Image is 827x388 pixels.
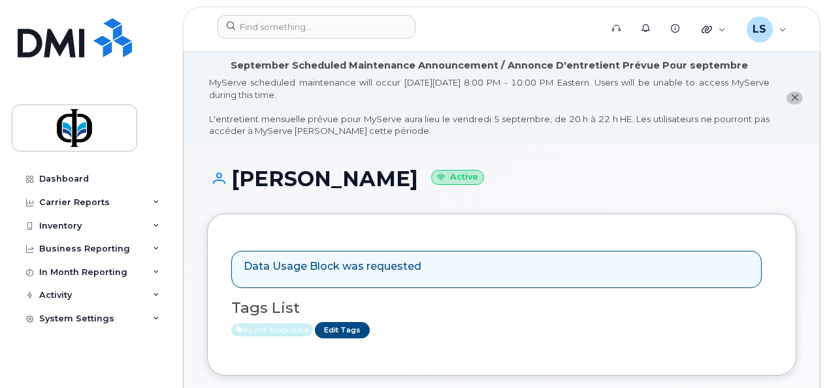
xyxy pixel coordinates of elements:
h1: [PERSON_NAME] [207,167,796,190]
a: Edit Tags [315,322,370,338]
div: MyServe scheduled maintenance will occur [DATE][DATE] 8:00 PM - 10:00 PM Eastern. Users will be u... [209,76,770,137]
span: Active from September 8, 2025 to December 31, 2025 [231,323,313,336]
small: Active [431,170,484,185]
button: close notification [786,91,803,105]
h3: Tags List [231,300,772,316]
div: September Scheduled Maintenance Announcement / Annonce D'entretient Prévue Pour septembre [231,59,748,73]
p: Data Usage Block was requested [244,259,421,274]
